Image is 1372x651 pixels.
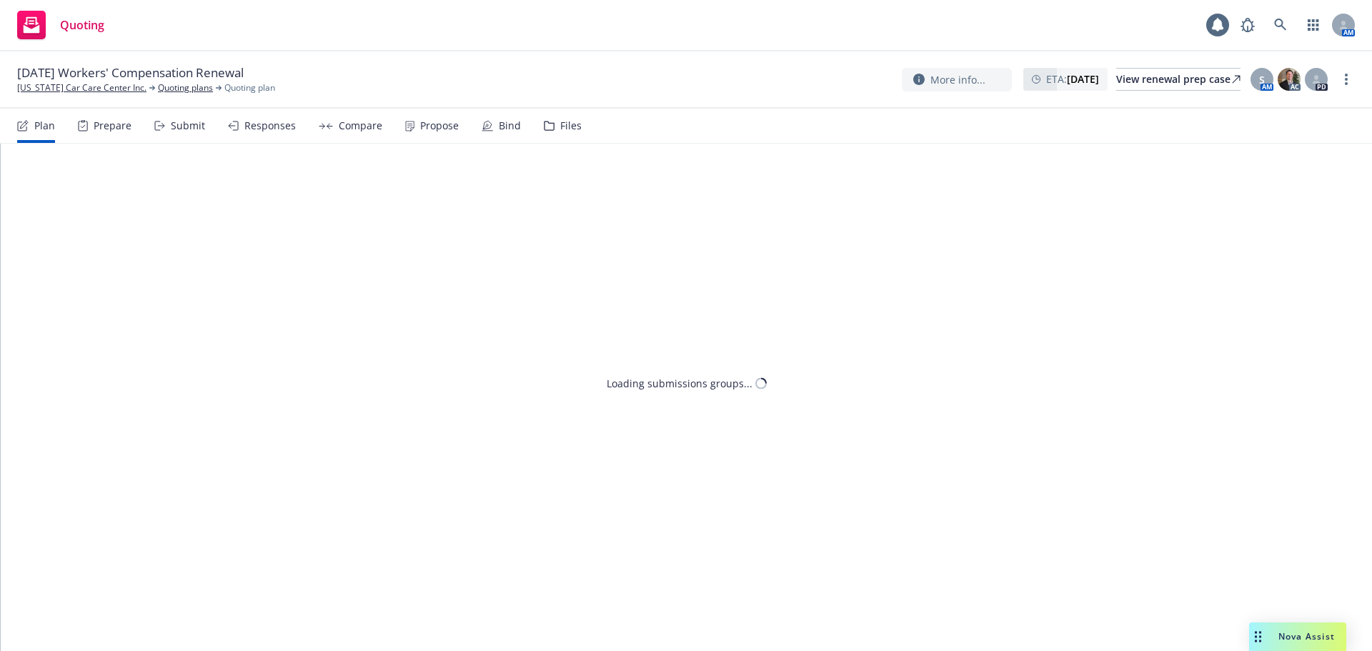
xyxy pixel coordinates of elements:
[1249,622,1267,651] div: Drag to move
[17,81,146,94] a: [US_STATE] Car Care Center Inc.
[1067,72,1099,86] strong: [DATE]
[244,120,296,131] div: Responses
[1266,11,1295,39] a: Search
[1046,71,1099,86] span: ETA :
[224,81,275,94] span: Quoting plan
[1249,622,1346,651] button: Nova Assist
[1116,69,1241,90] div: View renewal prep case
[607,376,752,391] div: Loading submissions groups...
[94,120,131,131] div: Prepare
[1278,630,1335,642] span: Nova Assist
[1116,68,1241,91] a: View renewal prep case
[560,120,582,131] div: Files
[499,120,521,131] div: Bind
[1338,71,1355,88] a: more
[930,72,985,87] span: More info...
[902,68,1012,91] button: More info...
[34,120,55,131] div: Plan
[171,120,205,131] div: Submit
[11,5,110,45] a: Quoting
[17,64,244,81] span: [DATE] Workers' Compensation Renewal
[158,81,213,94] a: Quoting plans
[1259,72,1265,87] span: S
[420,120,459,131] div: Propose
[1233,11,1262,39] a: Report a Bug
[339,120,382,131] div: Compare
[1299,11,1328,39] a: Switch app
[60,19,104,31] span: Quoting
[1278,68,1301,91] img: photo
